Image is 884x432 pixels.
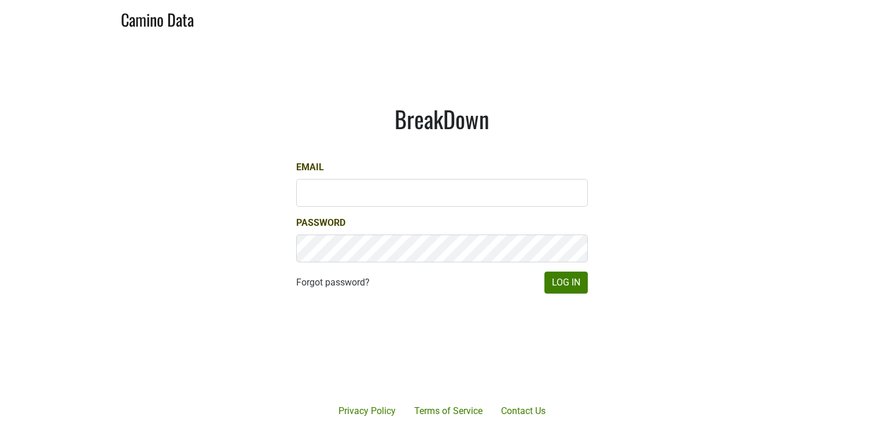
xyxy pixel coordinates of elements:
button: Log In [544,272,588,294]
a: Privacy Policy [329,400,405,423]
a: Terms of Service [405,400,492,423]
a: Camino Data [121,5,194,32]
label: Email [296,160,324,174]
a: Contact Us [492,400,555,423]
a: Forgot password? [296,276,370,290]
label: Password [296,216,345,230]
h1: BreakDown [296,105,588,133]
